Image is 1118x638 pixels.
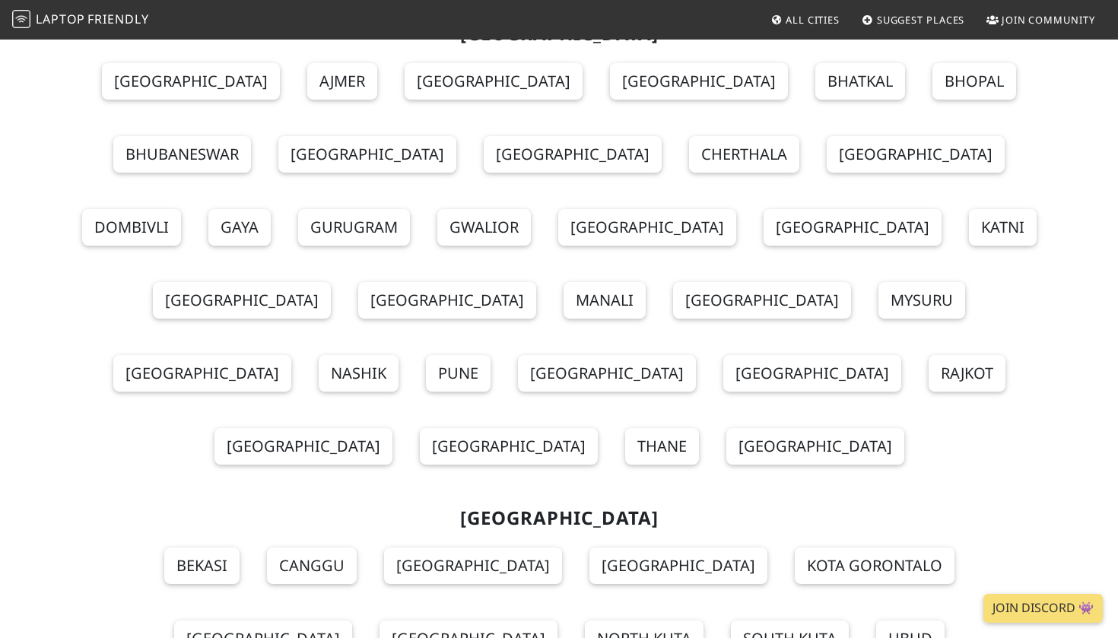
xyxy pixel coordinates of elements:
[319,355,399,392] a: Nashik
[558,209,736,246] a: [GEOGRAPHIC_DATA]
[214,428,392,465] a: [GEOGRAPHIC_DATA]
[969,209,1037,246] a: Katni
[153,282,331,319] a: [GEOGRAPHIC_DATA]
[723,355,901,392] a: [GEOGRAPHIC_DATA]
[87,11,148,27] span: Friendly
[564,282,646,319] a: Manali
[878,282,965,319] a: Mysuru
[610,63,788,100] a: [GEOGRAPHIC_DATA]
[877,13,965,27] span: Suggest Places
[589,548,767,584] a: [GEOGRAPHIC_DATA]
[12,10,30,28] img: LaptopFriendly
[932,63,1016,100] a: Bhopal
[980,6,1101,33] a: Join Community
[405,63,583,100] a: [GEOGRAPHIC_DATA]
[36,11,85,27] span: Laptop
[278,136,456,173] a: [GEOGRAPHIC_DATA]
[164,548,240,584] a: Bekasi
[815,63,905,100] a: Bhatkal
[82,209,181,246] a: Dombivli
[856,6,971,33] a: Suggest Places
[102,63,280,100] a: [GEOGRAPHIC_DATA]
[929,355,1005,392] a: Rajkot
[113,355,291,392] a: [GEOGRAPHIC_DATA]
[827,136,1005,173] a: [GEOGRAPHIC_DATA]
[764,6,846,33] a: All Cities
[795,548,954,584] a: Kota Gorontalo
[518,355,696,392] a: [GEOGRAPHIC_DATA]
[113,136,251,173] a: Bhubaneswar
[786,13,840,27] span: All Cities
[307,63,377,100] a: Ajmer
[66,507,1052,529] h2: [GEOGRAPHIC_DATA]
[983,594,1103,623] a: Join Discord 👾
[726,428,904,465] a: [GEOGRAPHIC_DATA]
[208,209,271,246] a: Gaya
[764,209,942,246] a: [GEOGRAPHIC_DATA]
[625,428,699,465] a: Thane
[1002,13,1095,27] span: Join Community
[267,548,357,584] a: Canggu
[420,428,598,465] a: [GEOGRAPHIC_DATA]
[484,136,662,173] a: [GEOGRAPHIC_DATA]
[298,209,410,246] a: Gurugram
[358,282,536,319] a: [GEOGRAPHIC_DATA]
[12,7,149,33] a: LaptopFriendly LaptopFriendly
[673,282,851,319] a: [GEOGRAPHIC_DATA]
[384,548,562,584] a: [GEOGRAPHIC_DATA]
[689,136,799,173] a: Cherthala
[437,209,531,246] a: Gwalior
[426,355,491,392] a: Pune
